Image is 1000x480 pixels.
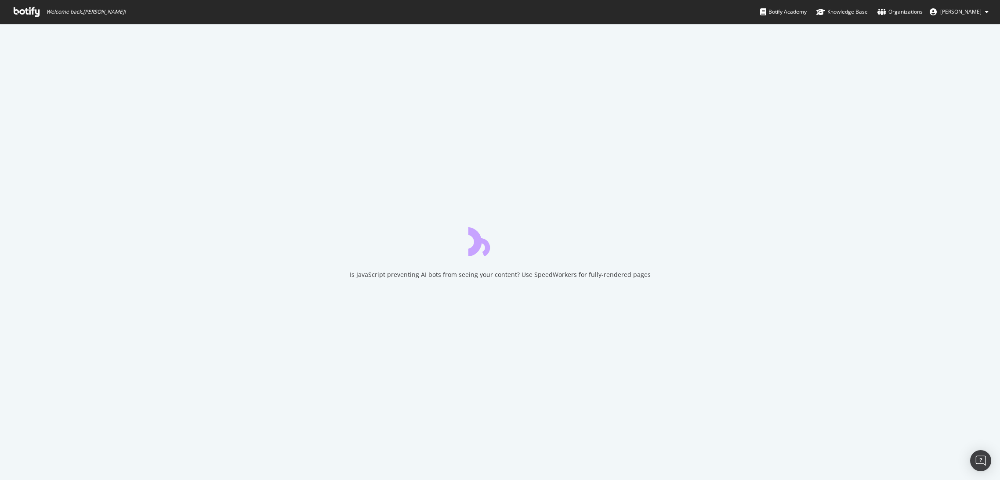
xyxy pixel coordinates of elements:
div: Knowledge Base [816,7,868,16]
div: Botify Academy [760,7,807,16]
button: [PERSON_NAME] [923,5,996,19]
div: Is JavaScript preventing AI bots from seeing your content? Use SpeedWorkers for fully-rendered pages [350,270,651,279]
div: Open Intercom Messenger [970,450,991,471]
span: Robin Baron [940,8,982,15]
span: Welcome back, [PERSON_NAME] ! [46,8,126,15]
div: animation [468,225,532,256]
div: Organizations [877,7,923,16]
